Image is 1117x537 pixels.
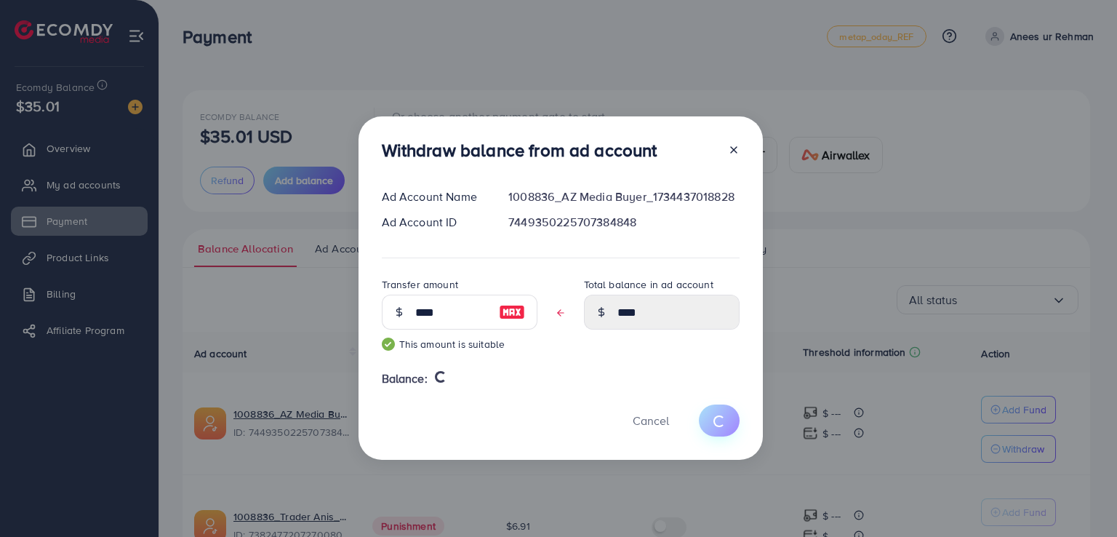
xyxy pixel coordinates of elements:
[382,337,537,351] small: This amount is suitable
[370,214,497,231] div: Ad Account ID
[382,277,458,292] label: Transfer amount
[382,338,395,351] img: guide
[499,303,525,321] img: image
[497,188,750,205] div: 1008836_AZ Media Buyer_1734437018828
[382,370,428,387] span: Balance:
[497,214,750,231] div: 7449350225707384848
[614,405,687,436] button: Cancel
[382,140,657,161] h3: Withdraw balance from ad account
[370,188,497,205] div: Ad Account Name
[1055,472,1106,526] iframe: Chat
[584,277,713,292] label: Total balance in ad account
[633,413,669,429] span: Cancel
